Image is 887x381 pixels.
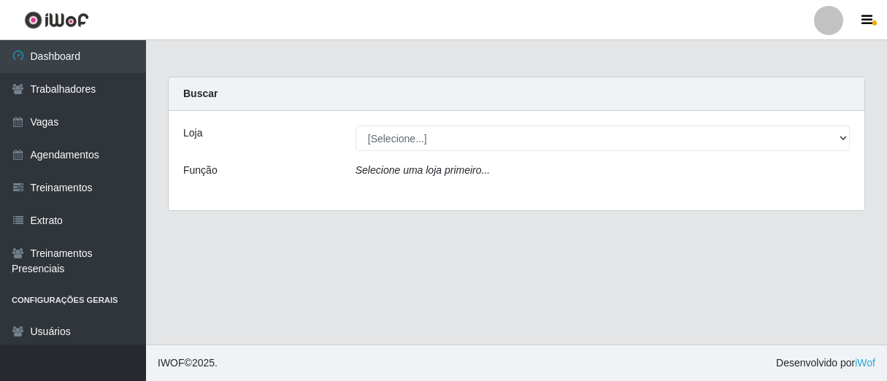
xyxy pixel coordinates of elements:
strong: Buscar [183,88,218,99]
span: IWOF [158,357,185,369]
span: © 2025 . [158,355,218,371]
label: Função [183,163,218,178]
img: CoreUI Logo [24,11,89,29]
span: Desenvolvido por [776,355,875,371]
a: iWof [855,357,875,369]
i: Selecione uma loja primeiro... [356,164,490,176]
label: Loja [183,126,202,141]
